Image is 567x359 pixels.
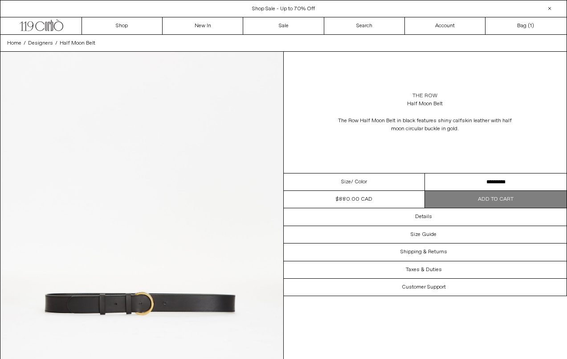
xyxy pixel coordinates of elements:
a: Account [405,17,485,34]
a: Half Moon Belt [60,39,95,47]
a: Shop Sale - Up to 70% Off [252,5,315,12]
h3: Customer Support [402,284,446,290]
span: / [24,39,26,47]
div: $880.00 CAD [336,195,372,203]
a: Designers [28,39,53,47]
a: New In [163,17,243,34]
span: Home [7,40,21,47]
span: Designers [28,40,53,47]
span: Half Moon Belt [60,40,95,47]
span: Size [341,178,351,186]
a: Search [324,17,405,34]
h3: Size Guide [411,231,436,238]
h3: Taxes & Duties [406,267,442,273]
a: Shop [82,17,163,34]
button: Add to cart [425,191,567,208]
span: 1 [530,22,532,29]
span: ) [530,22,534,30]
span: Add to cart [478,196,514,203]
span: / [55,39,57,47]
span: / Color [351,178,367,186]
a: Home [7,39,21,47]
a: Sale [243,17,324,34]
span: The Row Half Moon Belt in black features shiny calfskin leather with half moon circular buckle in... [336,117,514,133]
a: The Row [412,92,437,100]
h3: Shipping & Returns [400,249,447,255]
h3: Details [415,214,432,220]
div: Half Moon Belt [407,100,443,108]
a: Bag () [485,17,566,34]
